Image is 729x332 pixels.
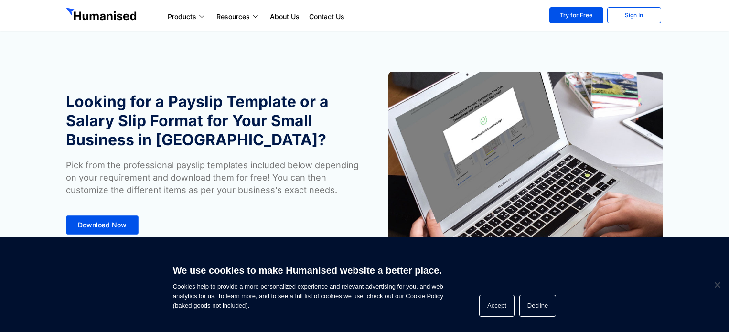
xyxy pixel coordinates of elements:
[173,264,443,277] h6: We use cookies to make Humanised website a better place.
[519,295,556,317] button: Decline
[66,159,360,196] p: Pick from the professional payslip templates included below depending on your requirement and dow...
[712,280,722,289] span: Decline
[163,11,212,22] a: Products
[607,7,661,23] a: Sign In
[66,8,139,23] img: GetHumanised Logo
[212,11,265,22] a: Resources
[66,92,360,150] h1: Looking for a Payslip Template or a Salary Slip Format for Your Small Business in [GEOGRAPHIC_DATA]?
[304,11,349,22] a: Contact Us
[173,259,443,311] span: Cookies help to provide a more personalized experience and relevant advertising for you, and web ...
[479,295,515,317] button: Accept
[66,215,139,235] a: Download Now
[549,7,603,23] a: Try for Free
[265,11,304,22] a: About Us
[78,222,127,228] span: Download Now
